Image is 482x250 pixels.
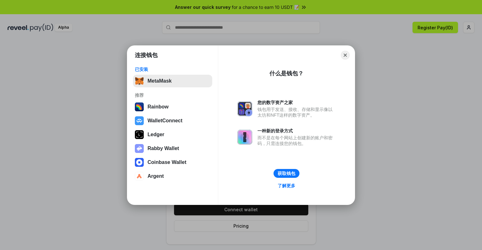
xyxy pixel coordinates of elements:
div: 了解更多 [278,183,295,189]
button: Coinbase Wallet [133,156,212,169]
div: MetaMask [148,78,172,84]
button: MetaMask [133,75,212,87]
div: 什么是钱包？ [269,70,304,77]
button: Close [341,51,350,60]
div: 推荐 [135,92,210,98]
div: Ledger [148,132,164,137]
img: svg+xml,%3Csvg%20width%3D%22120%22%20height%3D%22120%22%20viewBox%3D%220%200%20120%20120%22%20fil... [135,102,144,111]
img: svg+xml,%3Csvg%20width%3D%2228%22%20height%3D%2228%22%20viewBox%3D%220%200%2028%2028%22%20fill%3D... [135,116,144,125]
button: Rabby Wallet [133,142,212,155]
div: Argent [148,173,164,179]
button: 获取钱包 [274,169,299,178]
button: Argent [133,170,212,183]
button: Rainbow [133,101,212,113]
div: Coinbase Wallet [148,160,186,165]
img: svg+xml,%3Csvg%20xmlns%3D%22http%3A%2F%2Fwww.w3.org%2F2000%2Fsvg%22%20width%3D%2228%22%20height%3... [135,130,144,139]
div: 获取钱包 [278,171,295,176]
img: svg+xml,%3Csvg%20width%3D%2228%22%20height%3D%2228%22%20viewBox%3D%220%200%2028%2028%22%20fill%3D... [135,158,144,167]
h1: 连接钱包 [135,51,158,59]
div: 已安装 [135,67,210,72]
img: svg+xml,%3Csvg%20xmlns%3D%22http%3A%2F%2Fwww.w3.org%2F2000%2Fsvg%22%20fill%3D%22none%22%20viewBox... [237,130,252,145]
button: WalletConnect [133,114,212,127]
div: WalletConnect [148,118,183,124]
div: Rainbow [148,104,169,110]
button: Ledger [133,128,212,141]
img: svg+xml,%3Csvg%20width%3D%2228%22%20height%3D%2228%22%20viewBox%3D%220%200%2028%2028%22%20fill%3D... [135,172,144,181]
img: svg+xml,%3Csvg%20xmlns%3D%22http%3A%2F%2Fwww.w3.org%2F2000%2Fsvg%22%20fill%3D%22none%22%20viewBox... [237,101,252,116]
img: svg+xml,%3Csvg%20fill%3D%22none%22%20height%3D%2233%22%20viewBox%3D%220%200%2035%2033%22%20width%... [135,77,144,85]
div: 钱包用于发送、接收、存储和显示像以太坊和NFT这样的数字资产。 [257,107,336,118]
div: 您的数字资产之家 [257,100,336,105]
a: 了解更多 [274,182,299,190]
div: 一种新的登录方式 [257,128,336,134]
div: Rabby Wallet [148,146,179,151]
div: 而不是在每个网站上创建新的账户和密码，只需连接您的钱包。 [257,135,336,146]
img: svg+xml,%3Csvg%20xmlns%3D%22http%3A%2F%2Fwww.w3.org%2F2000%2Fsvg%22%20fill%3D%22none%22%20viewBox... [135,144,144,153]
